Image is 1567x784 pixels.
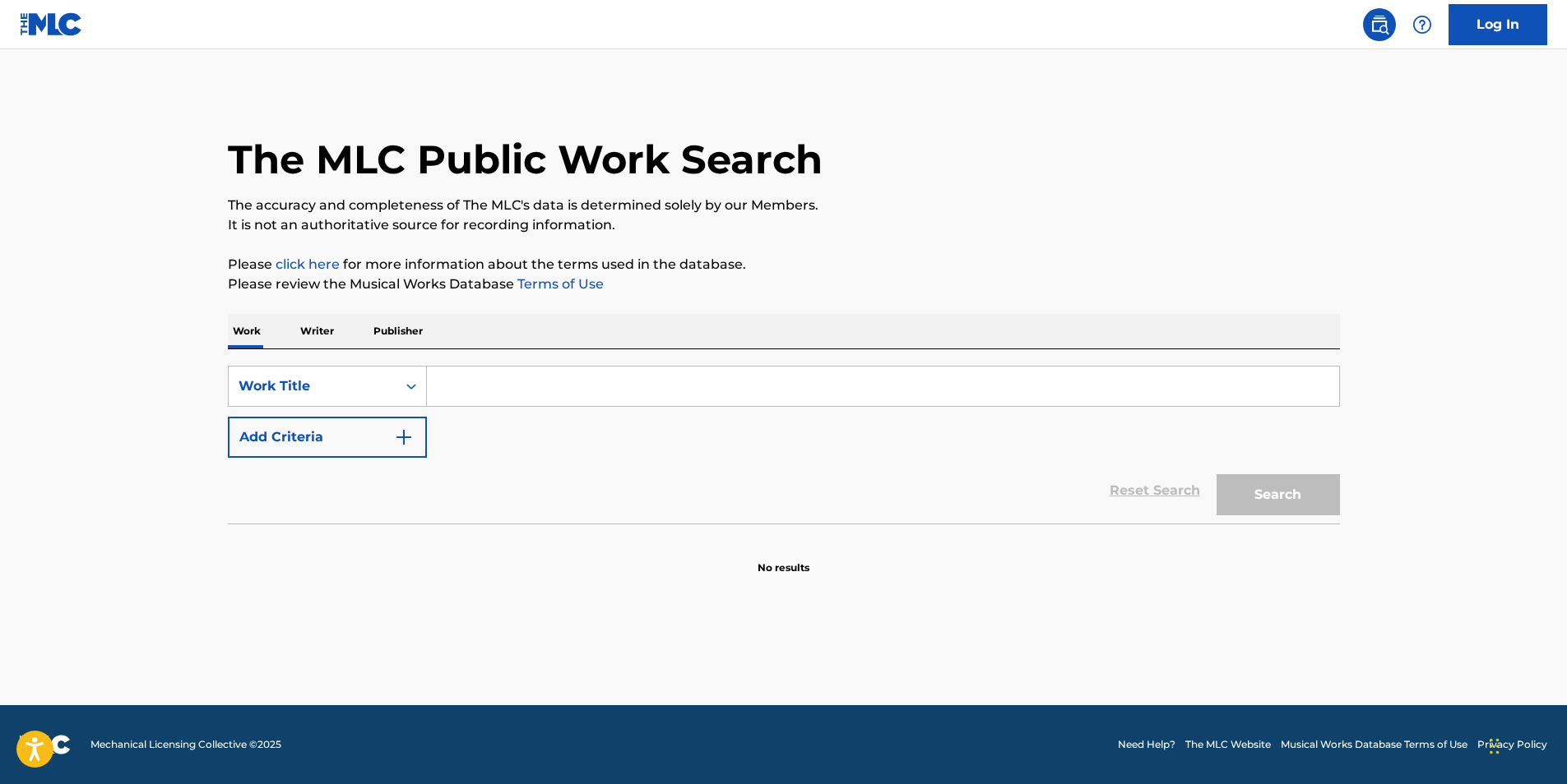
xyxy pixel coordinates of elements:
p: Work [228,314,266,348]
p: It is not an authoritative source for recording information. [228,215,1340,235]
h1: The MLC Public Work Search [228,135,823,184]
div: Help [1406,8,1439,41]
div: チャットウィジェット [1485,705,1567,784]
div: ドラッグ [1490,722,1500,771]
a: Terms of Use [514,276,604,292]
p: Writer [295,314,339,348]
p: Please for more information about the terms used in the database. [228,255,1340,274]
a: click here [276,256,340,272]
img: logo [20,735,71,754]
button: Add Criteria [228,417,427,458]
div: Work Title [239,376,387,396]
form: Search Form [228,366,1340,523]
img: MLC Logo [20,12,83,36]
a: Privacy Policy [1477,737,1547,752]
a: Log In [1449,4,1547,45]
p: Publisher [369,314,428,348]
img: help [1412,15,1432,35]
iframe: Chat Widget [1485,705,1567,784]
a: Public Search [1363,8,1396,41]
a: Need Help? [1118,737,1175,752]
img: search [1370,15,1389,35]
a: Musical Works Database Terms of Use [1281,737,1467,752]
span: Mechanical Licensing Collective © 2025 [90,737,281,752]
a: The MLC Website [1185,737,1271,752]
p: Please review the Musical Works Database [228,274,1340,294]
img: 9d2ae6d4665cec9f34b9.svg [394,427,414,447]
p: No results [758,541,809,575]
p: The accuracy and completeness of The MLC's data is determined solely by our Members. [228,196,1340,215]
